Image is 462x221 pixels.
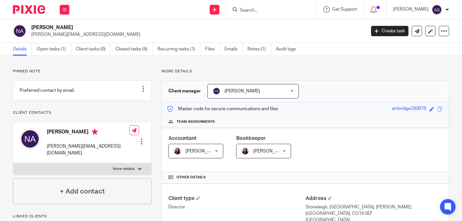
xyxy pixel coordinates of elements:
img: svg%3E [213,87,220,95]
img: svg%3E [13,24,26,38]
a: Closed tasks (9) [115,43,153,56]
i: Primary [92,129,98,135]
span: [PERSON_NAME] [186,149,221,153]
img: Pixie [13,5,45,14]
span: Accountant [168,136,196,141]
a: Emails [225,43,243,56]
a: Client tasks (0) [76,43,111,56]
p: [GEOGRAPHIC_DATA], CO16 0EF [306,210,442,217]
h4: Address [306,195,442,202]
img: svg%3E [20,129,40,149]
a: Audit logs [276,43,301,56]
h4: + Add contact [60,186,105,196]
div: ambridge290878 [392,105,426,113]
span: Get Support [332,7,357,12]
p: Master code for secure communications and files [167,106,278,112]
a: Recurring tasks (1) [157,43,200,56]
h2: [PERSON_NAME] [31,24,295,31]
a: Files [205,43,220,56]
p: Client contacts [13,110,152,115]
h3: Client manager [168,88,201,94]
span: [PERSON_NAME] [225,89,260,93]
img: IMG_0011.jpg [174,147,181,155]
input: Search [239,8,297,14]
p: Stoneleigh, [GEOGRAPHIC_DATA], [PERSON_NAME] [306,204,442,210]
span: Team assignments [176,119,215,124]
span: [PERSON_NAME] [253,149,289,153]
h4: [PERSON_NAME] [47,129,129,137]
p: Director [168,204,305,210]
img: svg%3E [432,5,442,15]
p: [PERSON_NAME] [393,6,428,13]
p: Pinned note [13,69,152,74]
a: Notes (1) [247,43,271,56]
a: Open tasks (1) [37,43,71,56]
span: Bookkeeper [236,136,266,141]
p: [PERSON_NAME][EMAIL_ADDRESS][DOMAIN_NAME] [47,143,129,156]
a: Details [13,43,32,56]
p: More details [162,69,449,74]
span: Other details [176,175,206,180]
a: Create task [371,26,408,36]
p: [PERSON_NAME][EMAIL_ADDRESS][DOMAIN_NAME] [31,31,361,38]
img: IMG_0011.jpg [241,147,249,155]
h4: Client type [168,195,305,202]
p: Linked clients [13,214,152,219]
p: More details [113,166,135,172]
